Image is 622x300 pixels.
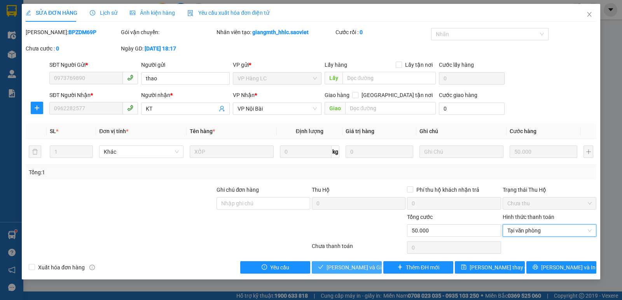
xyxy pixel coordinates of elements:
[89,265,95,270] span: info-circle
[26,44,119,53] div: Chưa cước :
[190,146,274,158] input: VD: Bàn, Ghế
[296,128,323,134] span: Định lượng
[419,146,503,158] input: Ghi Chú
[407,214,433,220] span: Tổng cước
[130,10,175,16] span: Ảnh kiện hàng
[141,91,230,99] div: Người nhận
[29,146,41,158] button: delete
[262,264,267,271] span: exclamation-circle
[219,106,225,112] span: user-add
[586,11,592,17] span: close
[49,61,138,69] div: SĐT Người Gửi
[578,4,600,26] button: Close
[26,28,119,36] div: [PERSON_NAME]:
[526,261,596,274] button: printer[PERSON_NAME] và In
[26,10,77,16] span: SỬA ĐƠN HÀNG
[29,168,241,177] div: Tổng: 1
[439,62,474,68] label: Cước lấy hàng
[346,128,374,134] span: Giá trị hàng
[187,10,194,16] img: icon
[358,91,436,99] span: [GEOGRAPHIC_DATA] tận nơi
[187,10,269,16] span: Yêu cầu xuất hóa đơn điện tử
[145,45,176,52] b: [DATE] 18:17
[49,91,138,99] div: SĐT Người Nhận
[503,214,554,220] label: Hình thức thanh toán
[406,263,439,272] span: Thêm ĐH mới
[325,72,342,84] span: Lấy
[217,197,310,210] input: Ghi chú đơn hàng
[127,75,133,81] span: phone
[233,92,255,98] span: VP Nhận
[335,28,429,36] div: Cước rồi :
[238,103,317,114] span: VP Nội Bài
[31,102,43,114] button: plus
[507,225,592,236] span: Tại văn phòng
[130,10,135,16] span: picture
[35,263,88,272] span: Xuất hóa đơn hàng
[342,72,436,84] input: Dọc đường
[360,29,363,35] b: 0
[90,10,95,16] span: clock-circle
[99,128,128,134] span: Đơn vị tính
[439,102,505,115] input: Cước giao hàng
[31,105,43,111] span: plus
[270,263,289,272] span: Yêu cầu
[470,263,532,272] span: [PERSON_NAME] thay đổi
[455,261,525,274] button: save[PERSON_NAME] thay đổi
[121,44,215,53] div: Ngày GD:
[50,128,56,134] span: SL
[507,198,592,209] span: Chưa thu
[332,146,339,158] span: kg
[325,102,345,114] span: Giao
[327,263,401,272] span: [PERSON_NAME] và Giao hàng
[461,264,466,271] span: save
[68,29,96,35] b: BPZDM69P
[510,146,577,158] input: 0
[217,28,334,36] div: Nhân viên tạo:
[584,146,593,158] button: plus
[121,28,215,36] div: Gói vận chuyển:
[439,72,505,85] input: Cước lấy hàng
[127,105,133,111] span: phone
[510,128,536,134] span: Cước hàng
[318,264,323,271] span: check
[26,10,31,16] span: edit
[104,146,178,158] span: Khác
[541,263,596,272] span: [PERSON_NAME] và In
[238,73,317,84] span: VP Hàng LC
[312,187,330,193] span: Thu Hộ
[217,187,259,193] label: Ghi chú đơn hàng
[402,61,436,69] span: Lấy tận nơi
[233,61,321,69] div: VP gửi
[345,102,436,114] input: Dọc đường
[141,61,230,69] div: Người gửi
[56,45,59,52] b: 0
[311,242,406,255] div: Chưa thanh toán
[190,128,215,134] span: Tên hàng
[503,186,596,194] div: Trạng thái Thu Hộ
[240,261,310,274] button: exclamation-circleYêu cầu
[383,261,453,274] button: plusThêm ĐH mới
[533,264,538,271] span: printer
[346,146,413,158] input: 0
[413,186,482,194] span: Phí thu hộ khách nhận trả
[416,124,507,139] th: Ghi chú
[312,261,382,274] button: check[PERSON_NAME] và Giao hàng
[325,92,349,98] span: Giao hàng
[439,92,477,98] label: Cước giao hàng
[325,62,347,68] span: Lấy hàng
[397,264,403,271] span: plus
[252,29,309,35] b: giangmth_hhlc.saoviet
[90,10,117,16] span: Lịch sử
